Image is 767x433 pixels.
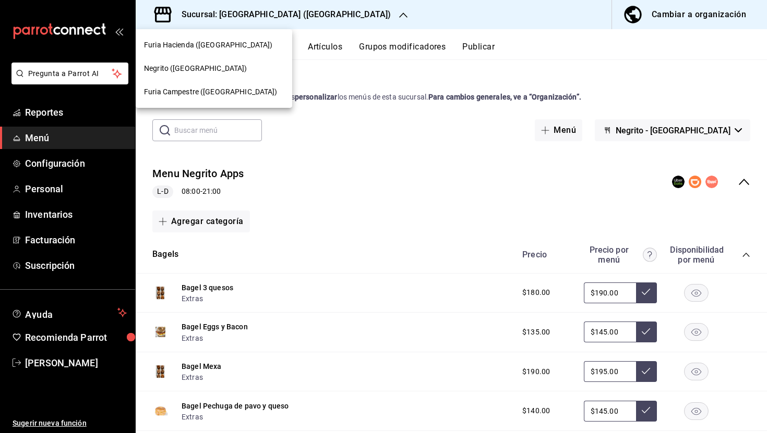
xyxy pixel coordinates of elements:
span: Furia Hacienda ([GEOGRAPHIC_DATA]) [144,40,272,51]
div: Furia Hacienda ([GEOGRAPHIC_DATA]) [136,33,292,57]
span: Negrito ([GEOGRAPHIC_DATA]) [144,63,247,74]
div: Negrito ([GEOGRAPHIC_DATA]) [136,57,292,80]
span: Furia Campestre ([GEOGRAPHIC_DATA]) [144,86,278,97]
div: Furia Campestre ([GEOGRAPHIC_DATA]) [136,80,292,104]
